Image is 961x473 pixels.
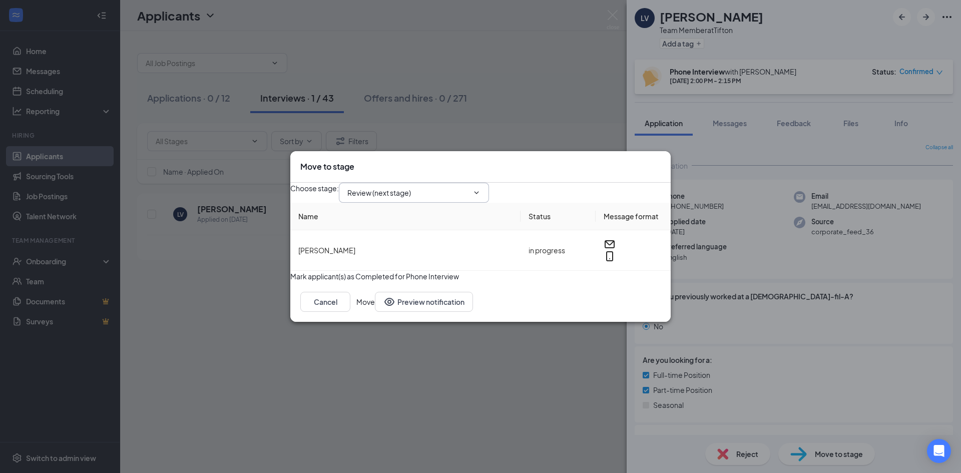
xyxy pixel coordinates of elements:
svg: Eye [383,296,395,308]
h3: Move to stage [300,161,354,172]
th: Name [290,203,521,230]
span: Choose stage : [290,183,339,203]
button: Move [356,292,375,312]
span: Mark applicant(s) as Completed for Phone Interview [290,271,459,282]
svg: Email [604,238,616,250]
th: Status [521,203,596,230]
button: Cancel [300,292,350,312]
span: [PERSON_NAME] [298,246,355,255]
td: in progress [521,230,596,271]
svg: ChevronDown [472,189,480,197]
div: Open Intercom Messenger [927,439,951,463]
svg: MobileSms [604,250,616,262]
button: Preview notificationEye [375,292,473,312]
th: Message format [596,203,671,230]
